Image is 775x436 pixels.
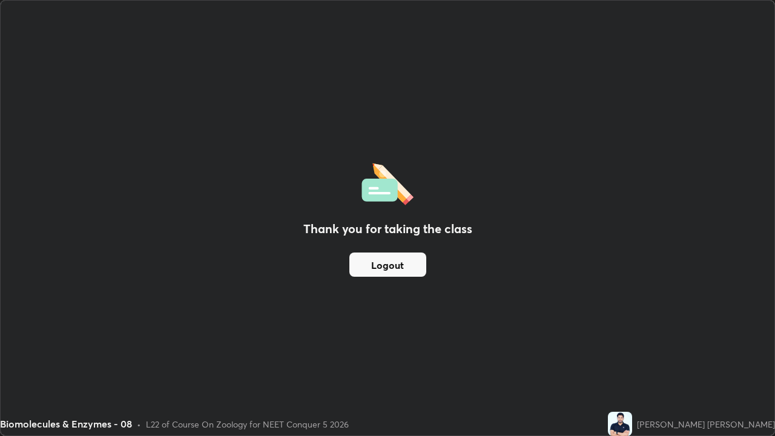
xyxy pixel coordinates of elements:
div: L22 of Course On Zoology for NEET Conquer 5 2026 [146,418,349,431]
button: Logout [349,253,426,277]
div: [PERSON_NAME] [PERSON_NAME] [637,418,775,431]
img: offlineFeedback.1438e8b3.svg [361,159,414,205]
img: 54718f5cc6424ee29a7c9693f4c7f7b6.jpg [608,412,632,436]
h2: Thank you for taking the class [303,220,472,238]
div: • [137,418,141,431]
